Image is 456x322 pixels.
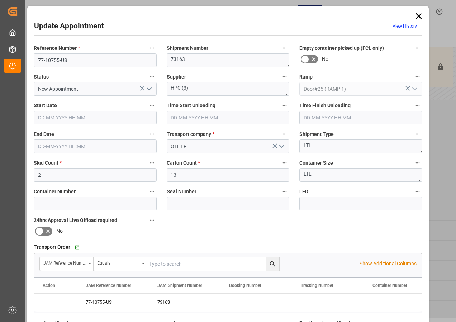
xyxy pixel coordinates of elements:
span: Empty container picked up (FCL only) [299,44,384,52]
button: open menu [143,84,154,95]
input: Type to search/select [34,82,157,96]
button: LFD [413,187,422,196]
textarea: LTL [299,139,422,153]
button: Status [147,72,157,81]
span: No [322,55,328,63]
input: DD-MM-YYYY HH:MM [299,111,422,124]
span: Tracking Number [301,283,333,288]
input: DD-MM-YYYY HH:MM [34,111,157,124]
button: Shipment Type [413,129,422,139]
button: Reference Number * [147,43,157,53]
div: Action [43,283,55,288]
input: Type to search [147,257,279,271]
button: Seal Number [280,187,289,196]
div: JAM Reference Number [43,258,86,266]
span: Supplier [167,73,186,81]
button: Supplier [280,72,289,81]
button: Container Number [147,187,157,196]
span: Container Number [372,283,407,288]
div: 77-10755-US [77,294,149,311]
button: Skid Count * [147,158,157,167]
button: Carton Count * [280,158,289,167]
button: search button [266,257,279,271]
h2: Update Appointment [34,20,104,32]
a: View History [393,24,417,29]
button: open menu [276,141,287,152]
textarea: 73163 [167,53,290,67]
span: Seal Number [167,188,196,195]
span: Transport Order [34,243,70,251]
span: Time Finish Unloading [299,102,351,109]
button: Shipment Number [280,43,289,53]
button: Time Start Unloading [280,101,289,110]
span: Shipment Number [167,44,208,52]
button: End Date [147,129,157,139]
span: Transport company [167,131,214,138]
span: JAM Shipment Number [157,283,202,288]
span: End Date [34,131,54,138]
span: JAM Reference Number [86,283,131,288]
textarea: LTL [299,168,422,182]
span: Ramp [299,73,313,81]
div: Equals [97,258,139,266]
span: Skid Count [34,159,62,167]
button: open menu [409,84,419,95]
div: Press SPACE to select this row. [34,294,77,311]
button: Start Date [147,101,157,110]
div: 73163 [149,294,220,311]
button: Empty container picked up (FCL only) [413,43,422,53]
button: Ramp [413,72,422,81]
span: Status [34,73,49,81]
span: Container Size [299,159,333,167]
button: open menu [40,257,94,271]
button: open menu [94,257,147,271]
span: No [56,227,63,235]
span: LFD [299,188,308,195]
span: Shipment Type [299,131,334,138]
span: Time Start Unloading [167,102,215,109]
input: Type to search/select [299,82,422,96]
span: Reference Number [34,44,80,52]
span: Booking Number [229,283,261,288]
button: Time Finish Unloading [413,101,422,110]
button: Container Size [413,158,422,167]
input: DD-MM-YYYY HH:MM [34,139,157,153]
span: Carton Count [167,159,200,167]
span: 24hrs Approval Live Offload required [34,217,117,224]
button: 24hrs Approval Live Offload required [147,216,157,225]
textarea: HPC (3) [167,82,290,96]
input: DD-MM-YYYY HH:MM [167,111,290,124]
p: Show Additional Columns [360,260,417,267]
button: Transport company * [280,129,289,139]
span: Start Date [34,102,57,109]
span: Container Number [34,188,76,195]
